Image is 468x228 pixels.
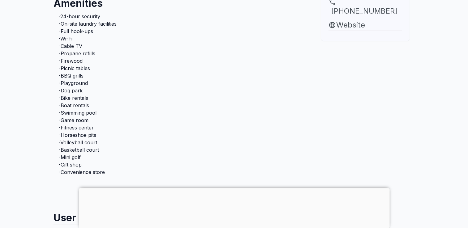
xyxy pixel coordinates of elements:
li: -Firewood [58,57,302,65]
li: -24-hour security [58,13,302,20]
li: -Full hook-ups [58,27,302,35]
li: -Bike rentals [58,94,302,102]
li: -Swimming pool [58,109,302,116]
iframe: Advertisement [314,41,417,137]
li: -Wi-Fi [58,35,302,42]
li: -Basketball court [58,146,302,154]
li: -Mini golf [58,154,302,161]
iframe: Advertisement [54,178,307,206]
li: -Game room [58,116,302,124]
li: -Cable TV [58,42,302,50]
li: -On-site laundry facilities [58,20,302,27]
li: -Dog park [58,87,302,94]
a: Website [328,19,402,31]
li: -Fitness center [58,124,302,131]
iframe: Advertisement [79,188,389,226]
li: -Volleyball court [58,139,302,146]
li: -Propane refills [58,50,302,57]
h2: User Reviews [54,206,307,225]
li: -BBQ grills [58,72,302,79]
li: -Picnic tables [58,65,302,72]
li: -Convenience store [58,168,302,176]
li: -Boat rentals [58,102,302,109]
li: -Horseshoe pits [58,131,302,139]
li: -Gift shop [58,161,302,168]
li: -Playground [58,79,302,87]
